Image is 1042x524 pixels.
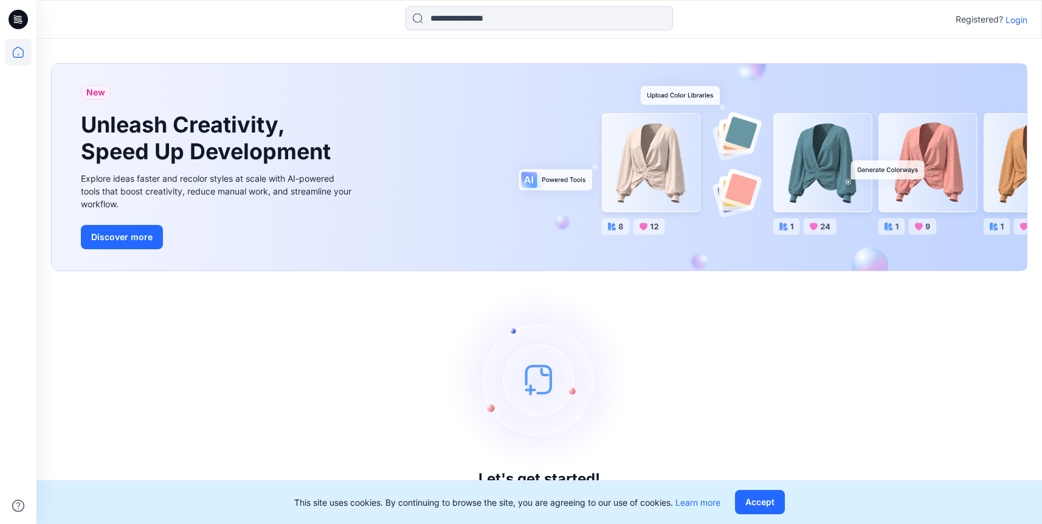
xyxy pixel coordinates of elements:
button: Accept [735,490,785,514]
h1: Unleash Creativity, Speed Up Development [81,112,336,164]
img: empty-state-image.svg [448,288,630,471]
a: Learn more [675,497,720,508]
p: Login [1006,13,1027,26]
p: Registered? [956,12,1003,27]
div: Explore ideas faster and recolor styles at scale with AI-powered tools that boost creativity, red... [81,172,354,210]
a: Discover more [81,225,354,249]
h3: Let's get started! [478,471,600,488]
span: New [86,85,105,100]
p: This site uses cookies. By continuing to browse the site, you are agreeing to our use of cookies. [294,496,720,509]
button: Discover more [81,225,163,249]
